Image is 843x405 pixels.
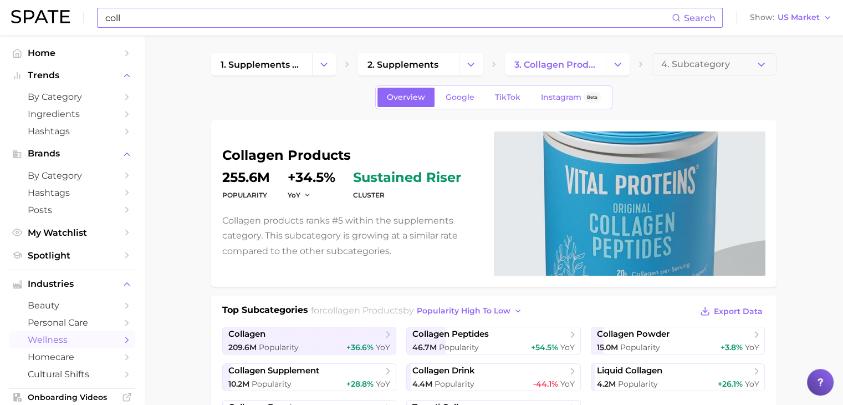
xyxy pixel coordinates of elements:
input: Search here for a brand, industry, or ingredient [104,8,672,27]
a: Google [436,88,484,107]
span: YoY [376,379,390,389]
a: personal care [9,314,135,331]
a: collagen peptides46.7m Popularity+54.5% YoY [406,327,581,355]
span: Export Data [714,307,763,316]
span: Hashtags [28,126,116,136]
span: +54.5% [531,342,558,352]
button: Change Category [459,53,483,75]
span: Hashtags [28,188,116,198]
span: by Category [28,92,116,102]
a: wellness [9,331,135,348]
a: by Category [9,88,135,105]
a: collagen drink4.4m Popularity-44.1% YoY [406,363,581,391]
span: collagen products [323,305,403,316]
button: YoY [288,190,311,200]
span: +28.8% [346,379,374,389]
button: Change Category [606,53,630,75]
a: 1. supplements & ingestibles [211,53,312,75]
a: Overview [377,88,435,107]
span: Popularity [439,342,479,352]
span: 10.2m [228,379,249,389]
span: Ingredients [28,109,116,119]
span: Trends [28,70,116,80]
span: Popularity [435,379,474,389]
h1: Top Subcategories [222,303,308,320]
span: Search [684,13,716,23]
a: InstagramBeta [532,88,610,107]
span: 2. supplements [367,59,438,70]
span: Industries [28,279,116,289]
span: collagen drink [412,366,475,376]
span: Posts [28,205,116,215]
a: liquid collagen4.2m Popularity+26.1% YoY [591,363,765,391]
span: cultural shifts [28,369,116,379]
span: 3. collagen products [514,59,596,70]
span: collagen powder [597,329,670,340]
span: 4.2m [597,379,616,389]
a: Home [9,44,135,62]
span: personal care [28,317,116,328]
img: SPATE [11,10,70,23]
span: wellness [28,335,116,345]
button: Industries [9,276,135,292]
span: Brands [28,149,116,159]
span: Popularity [252,379,292,389]
span: popularity high to low [417,306,510,316]
span: Popularity [618,379,658,389]
span: Beta [587,93,597,102]
span: US Market [778,14,820,21]
dd: +34.5% [288,171,335,184]
span: Google [446,93,474,102]
span: by Category [28,170,116,181]
span: homecare [28,352,116,362]
span: Spotlight [28,250,116,261]
a: collagen powder15.0m Popularity+3.8% YoY [591,327,765,355]
button: 4. Subcategory [652,53,776,75]
span: Overview [387,93,425,102]
button: popularity high to low [414,303,525,318]
a: TikTok [486,88,530,107]
h1: collagen products [222,149,481,162]
span: -44.1% [533,379,558,389]
span: 209.6m [228,342,257,352]
span: collagen peptides [412,329,489,340]
dt: cluster [353,189,461,202]
span: Instagram [541,93,581,102]
dd: 255.6m [222,171,270,184]
a: beauty [9,297,135,314]
span: for by [311,305,525,316]
span: collagen supplement [228,366,319,376]
dt: Popularity [222,189,270,202]
a: Ingredients [9,105,135,123]
span: YoY [744,342,759,352]
span: 15.0m [597,342,618,352]
a: by Category [9,167,135,184]
a: collagen209.6m Popularity+36.6% YoY [222,327,397,355]
span: Home [28,48,116,58]
a: 3. collagen products [505,53,606,75]
a: Posts [9,201,135,219]
a: Hashtags [9,184,135,201]
button: Change Category [312,53,336,75]
span: sustained riser [353,171,461,184]
button: Brands [9,145,135,162]
span: Popularity [259,342,299,352]
span: Show [750,14,774,21]
span: 1. supplements & ingestibles [221,59,303,70]
span: 4.4m [412,379,432,389]
span: YoY [560,379,575,389]
span: YoY [744,379,759,389]
span: YoY [560,342,575,352]
button: Export Data [697,303,765,319]
span: 46.7m [412,342,437,352]
span: +26.1% [717,379,742,389]
a: My Watchlist [9,224,135,241]
span: Popularity [620,342,660,352]
a: Spotlight [9,247,135,264]
span: liquid collagen [597,366,662,376]
span: My Watchlist [28,227,116,238]
a: Hashtags [9,123,135,140]
span: YoY [288,190,300,200]
button: ShowUS Market [747,11,835,25]
a: homecare [9,348,135,366]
